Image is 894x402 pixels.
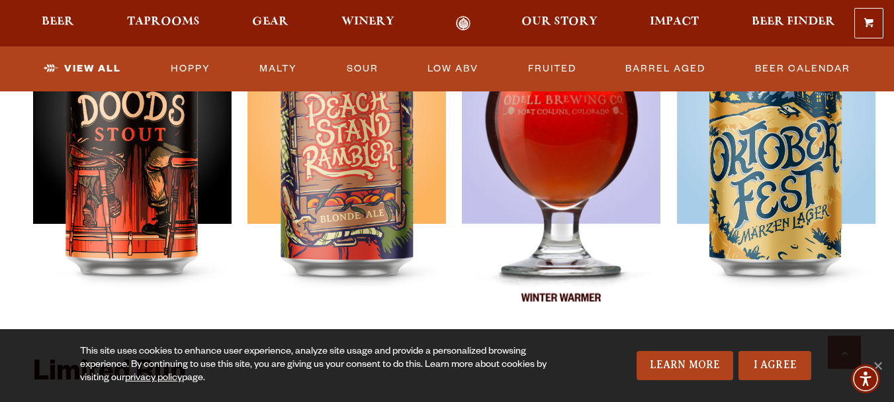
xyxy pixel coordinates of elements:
[513,16,606,31] a: Our Story
[125,374,182,384] a: privacy policy
[439,16,488,31] a: Odell Home
[620,54,711,84] a: Barrel Aged
[750,54,856,84] a: Beer Calendar
[165,54,216,84] a: Hoppy
[244,16,297,31] a: Gear
[851,364,880,393] div: Accessibility Menu
[641,16,707,31] a: Impact
[333,16,403,31] a: Winery
[637,351,734,380] a: Learn More
[743,16,844,31] a: Beer Finder
[523,54,582,84] a: Fruited
[254,54,302,84] a: Malty
[80,346,577,385] div: This site uses cookies to enhance user experience, analyze site usage and provide a personalized ...
[341,54,384,84] a: Sour
[38,54,126,84] a: View All
[33,16,83,31] a: Beer
[127,17,200,27] span: Taprooms
[118,16,208,31] a: Taprooms
[738,351,811,380] a: I Agree
[252,17,289,27] span: Gear
[650,17,699,27] span: Impact
[752,17,835,27] span: Beer Finder
[341,17,394,27] span: Winery
[521,17,598,27] span: Our Story
[42,17,74,27] span: Beer
[422,54,484,84] a: Low ABV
